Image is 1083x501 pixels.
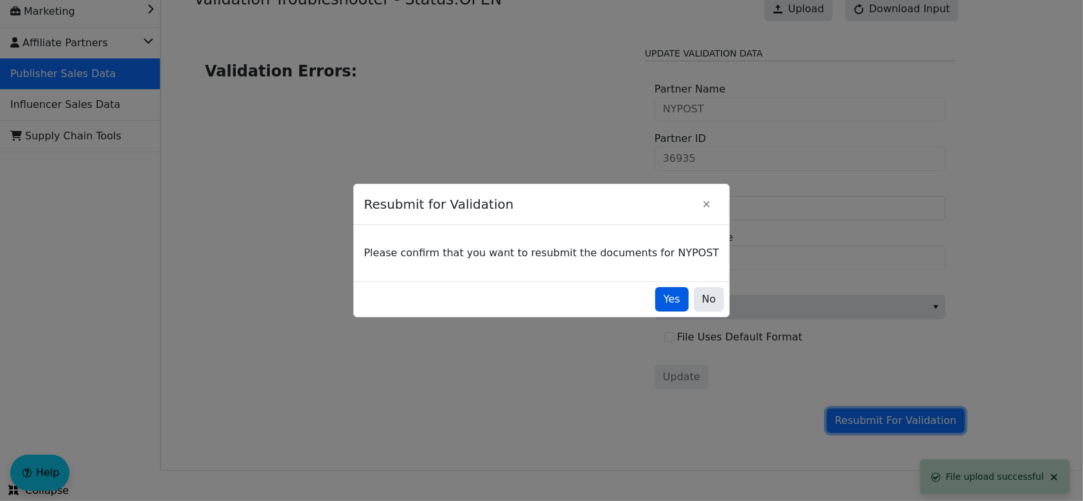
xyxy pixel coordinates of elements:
span: Yes [664,292,680,307]
button: No [694,287,725,312]
p: Please confirm that you want to resubmit the documents for NYPOST [364,245,719,261]
button: Close [694,192,719,216]
button: Yes [655,287,689,312]
span: Resubmit for Validation [364,188,695,220]
span: No [702,292,716,307]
